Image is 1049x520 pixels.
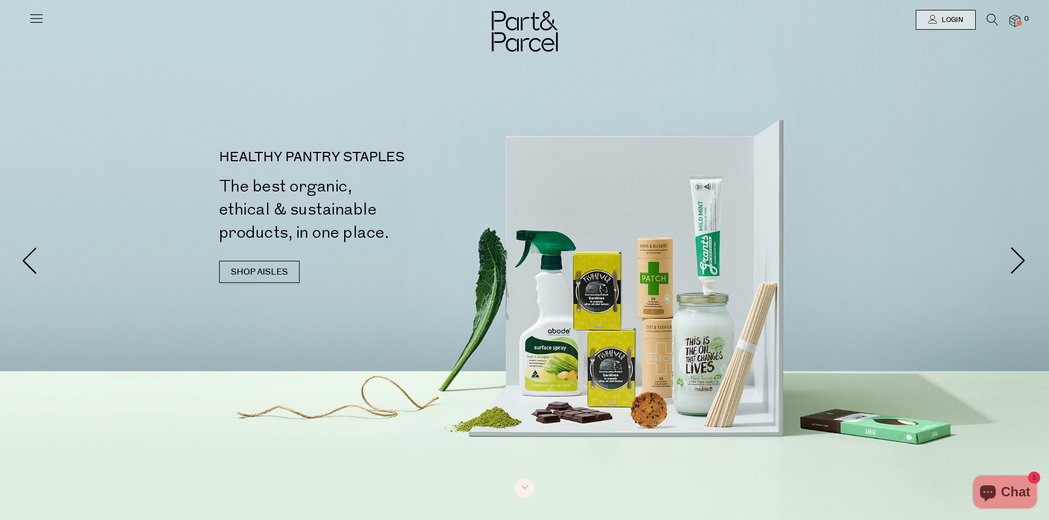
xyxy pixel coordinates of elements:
[970,475,1040,511] inbox-online-store-chat: Shopify online store chat
[219,261,300,283] a: SHOP AISLES
[492,11,558,52] img: Part&Parcel
[916,10,976,30] a: Login
[219,175,529,244] h2: The best organic, ethical & sustainable products, in one place.
[1021,14,1031,24] span: 0
[939,15,963,25] span: Login
[1009,15,1020,26] a: 0
[219,151,529,164] p: HEALTHY PANTRY STAPLES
